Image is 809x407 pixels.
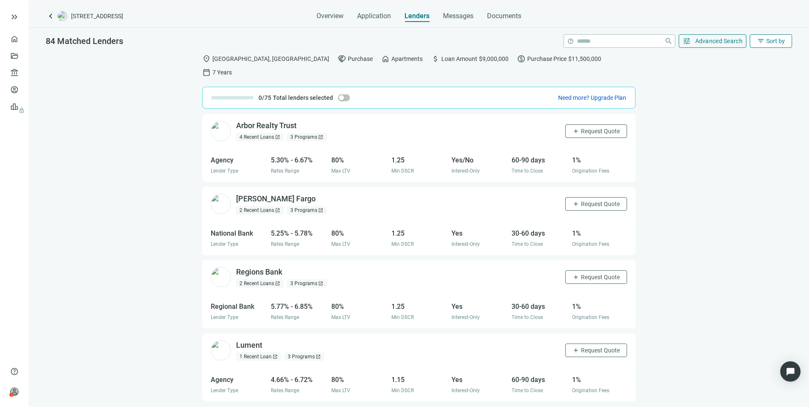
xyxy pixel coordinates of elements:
span: open_in_new [318,208,323,213]
div: 4 Recent Loans [236,133,283,141]
div: Yes/No [451,155,506,165]
span: Lender Type [211,241,238,247]
span: Time to Close [512,241,543,247]
span: 0/75 [259,93,271,102]
div: 30-60 days [512,301,567,312]
span: Interest-Only [451,241,480,247]
span: location_on [202,55,211,63]
span: Time to Close [512,314,543,320]
div: Arbor Realty Trust [236,121,297,131]
button: addRequest Quote [565,197,627,211]
div: 80% [331,374,386,385]
div: Agency [211,155,266,165]
div: 80% [331,228,386,239]
button: tuneAdvanced Search [679,34,747,48]
span: Min DSCR [391,314,414,320]
span: Min DSCR [391,388,414,393]
span: [GEOGRAPHIC_DATA], [GEOGRAPHIC_DATA] [212,54,329,63]
span: Origination Fees [572,388,609,393]
img: deal-logo [58,11,68,21]
span: Origination Fees [572,241,609,247]
div: 3 Programs [284,352,324,361]
div: 3 Programs [287,279,327,288]
span: handshake [338,55,346,63]
span: Request Quote [581,347,620,354]
span: add [572,128,579,135]
div: Agency [211,374,266,385]
span: calendar_today [202,68,211,77]
span: Request Quote [581,128,620,135]
button: addRequest Quote [565,270,627,284]
div: 1.25 [391,301,446,312]
div: Yes [451,374,506,385]
div: 1% [572,228,627,239]
span: Lender Type [211,388,238,393]
span: $11,500,000 [568,54,601,63]
div: 80% [331,155,386,165]
div: 60-90 days [512,155,567,165]
span: Lender Type [211,168,238,174]
span: attach_money [431,55,440,63]
span: open_in_new [316,354,321,359]
span: Max LTV [331,168,350,174]
a: keyboard_arrow_left [46,11,56,21]
span: Sort by [766,38,785,44]
span: Application [357,12,391,20]
div: 1% [572,374,627,385]
button: addRequest Quote [565,344,627,357]
span: Lenders [404,12,429,20]
span: 84 Matched Lenders [46,36,123,46]
span: Time to Close [512,168,543,174]
span: Rates Range [271,241,299,247]
span: person [10,388,19,396]
span: add [572,274,579,280]
span: home [381,55,390,63]
div: 4.66% - 6.72% [271,374,326,385]
div: 1% [572,155,627,165]
div: 1.15 [391,374,446,385]
div: Regions Bank [236,267,282,278]
div: 1.25 [391,155,446,165]
span: Request Quote [581,201,620,207]
div: Open Intercom Messenger [780,361,801,382]
span: open_in_new [275,135,280,140]
span: Lender Type [211,314,238,320]
span: open_in_new [275,281,280,286]
span: Rates Range [271,314,299,320]
span: filter_list [757,37,765,45]
span: Min DSCR [391,168,414,174]
span: Total lenders selected [273,93,333,102]
div: 3 Programs [287,133,327,141]
span: Interest-Only [451,388,480,393]
span: open_in_new [275,208,280,213]
div: 1% [572,301,627,312]
span: Max LTV [331,388,350,393]
span: Rates Range [271,168,299,174]
span: Min DSCR [391,241,414,247]
div: 3 Programs [287,206,327,214]
span: Advanced Search [695,38,743,44]
div: [PERSON_NAME] Fargo [236,194,316,204]
div: 5.77% - 6.85% [271,301,326,312]
div: Lument [236,340,262,351]
span: Request Quote [581,274,620,280]
button: keyboard_double_arrow_right [9,12,19,22]
div: 30-60 days [512,228,567,239]
span: [STREET_ADDRESS] [71,12,123,20]
span: tune [682,37,691,45]
span: add [572,201,579,207]
div: Regional Bank [211,301,266,312]
span: help [567,38,574,44]
span: Max LTV [331,314,350,320]
div: 60-90 days [512,374,567,385]
div: 80% [331,301,386,312]
img: 61e215de-ba22-4608-92ae-da61297d1b96.png [211,194,231,214]
span: Documents [487,12,521,20]
div: 1.25 [391,228,446,239]
span: add [572,347,579,354]
span: 7 Years [212,68,232,77]
div: 5.30% - 6.67% [271,155,326,165]
div: Yes [451,228,506,239]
